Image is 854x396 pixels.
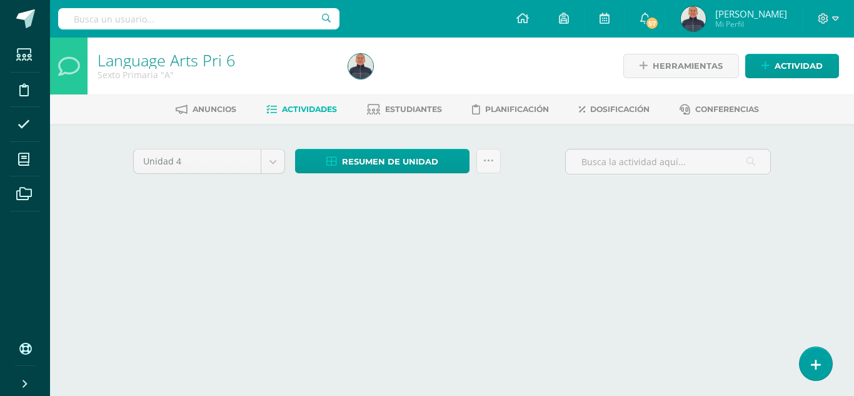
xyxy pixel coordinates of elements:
[134,150,284,173] a: Unidad 4
[566,150,770,174] input: Busca la actividad aquí...
[295,149,470,173] a: Resumen de unidad
[775,54,823,78] span: Actividad
[579,99,650,119] a: Dosificación
[143,150,251,173] span: Unidad 4
[98,51,333,69] h1: Language Arts Pri 6
[680,99,759,119] a: Conferencias
[367,99,442,119] a: Estudiantes
[176,99,236,119] a: Anuncios
[681,6,706,31] img: 3db2e74df9f83745428bf95ea435413e.png
[266,99,337,119] a: Actividades
[98,69,333,81] div: Sexto Primaria 'A'
[193,104,236,114] span: Anuncios
[385,104,442,114] span: Estudiantes
[653,54,723,78] span: Herramientas
[485,104,549,114] span: Planificación
[715,8,787,20] span: [PERSON_NAME]
[590,104,650,114] span: Dosificación
[695,104,759,114] span: Conferencias
[58,8,339,29] input: Busca un usuario...
[98,49,235,71] a: Language Arts Pri 6
[623,54,739,78] a: Herramientas
[745,54,839,78] a: Actividad
[348,54,373,79] img: 3db2e74df9f83745428bf95ea435413e.png
[342,150,438,173] span: Resumen de unidad
[715,19,787,29] span: Mi Perfil
[472,99,549,119] a: Planificación
[282,104,337,114] span: Actividades
[645,16,659,30] span: 57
